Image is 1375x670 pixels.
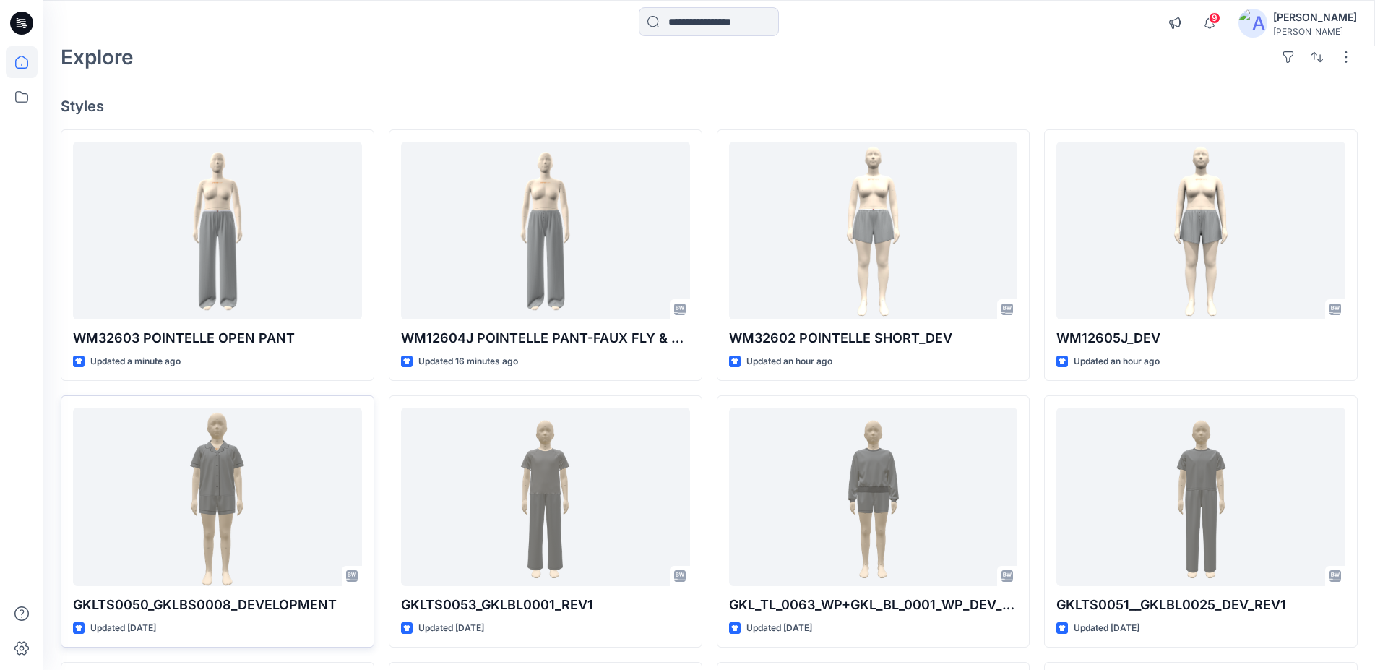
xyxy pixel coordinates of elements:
[418,621,484,636] p: Updated [DATE]
[90,354,181,369] p: Updated a minute ago
[1209,12,1220,24] span: 9
[1273,26,1357,37] div: [PERSON_NAME]
[73,328,362,348] p: WM32603 POINTELLE OPEN PANT
[90,621,156,636] p: Updated [DATE]
[1273,9,1357,26] div: [PERSON_NAME]
[729,328,1018,348] p: WM32602 POINTELLE SHORT_DEV
[746,354,832,369] p: Updated an hour ago
[1056,595,1345,615] p: GKLTS0051__GKLBL0025_DEV_REV1
[61,98,1358,115] h4: Styles
[729,142,1018,319] a: WM32602 POINTELLE SHORT_DEV
[1056,328,1345,348] p: WM12605J_DEV
[1074,621,1139,636] p: Updated [DATE]
[73,408,362,585] a: GKLTS0050_GKLBS0008_DEVELOPMENT
[401,142,690,319] a: WM12604J POINTELLE PANT-FAUX FLY & BUTTONS + PICOT
[73,142,362,319] a: WM32603 POINTELLE OPEN PANT
[401,328,690,348] p: WM12604J POINTELLE PANT-FAUX FLY & BUTTONS + PICOT
[1056,142,1345,319] a: WM12605J_DEV
[73,595,362,615] p: GKLTS0050_GKLBS0008_DEVELOPMENT
[418,354,518,369] p: Updated 16 minutes ago
[401,595,690,615] p: GKLTS0053_GKLBL0001_REV1
[729,595,1018,615] p: GKL_TL_0063_WP+GKL_BL_0001_WP_DEV_REV1
[729,408,1018,585] a: GKL_TL_0063_WP+GKL_BL_0001_WP_DEV_REV1
[61,46,134,69] h2: Explore
[1238,9,1267,38] img: avatar
[401,408,690,585] a: GKLTS0053_GKLBL0001_REV1
[1056,408,1345,585] a: GKLTS0051__GKLBL0025_DEV_REV1
[1074,354,1160,369] p: Updated an hour ago
[746,621,812,636] p: Updated [DATE]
